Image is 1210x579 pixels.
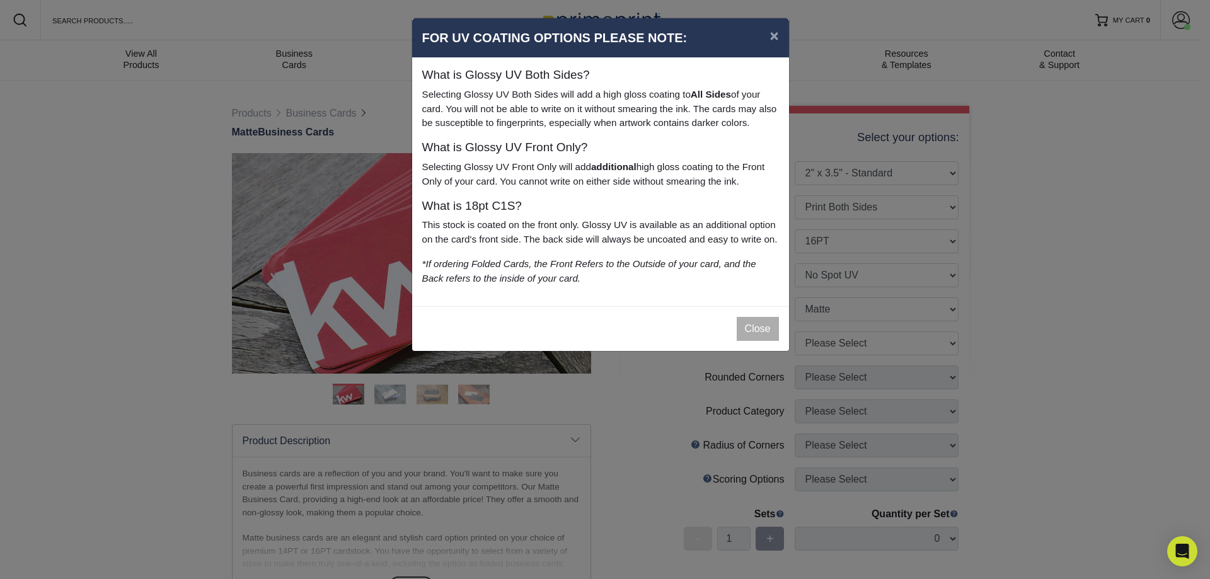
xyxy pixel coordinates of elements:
[422,258,756,284] i: *If ordering Folded Cards, the Front Refers to the Outside of your card, and the Back refers to t...
[737,317,779,341] button: Close
[422,160,779,189] p: Selecting Glossy UV Front Only will add high gloss coating to the Front Only of your card. You ca...
[759,18,788,54] button: ×
[591,161,637,172] strong: additional
[422,68,779,83] h5: What is Glossy UV Both Sides?
[422,199,779,214] h5: What is 18pt C1S?
[691,89,731,100] strong: All Sides
[422,28,779,47] h4: FOR UV COATING OPTIONS PLEASE NOTE:
[422,218,779,247] p: This stock is coated on the front only. Glossy UV is available as an additional option on the car...
[1167,536,1197,566] div: Open Intercom Messenger
[422,88,779,130] p: Selecting Glossy UV Both Sides will add a high gloss coating to of your card. You will not be abl...
[422,140,779,155] h5: What is Glossy UV Front Only?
